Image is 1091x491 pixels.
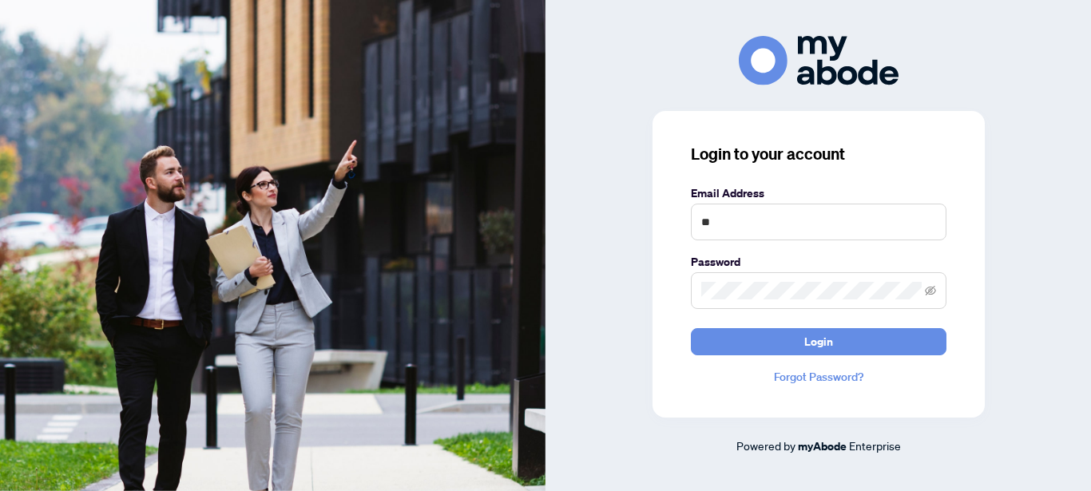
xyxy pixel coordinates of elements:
span: Enterprise [849,438,901,453]
img: ma-logo [739,36,899,85]
span: eye-invisible [925,285,936,296]
label: Password [691,253,946,271]
a: Forgot Password? [691,368,946,386]
a: myAbode [798,438,847,455]
span: Powered by [736,438,795,453]
button: Login [691,328,946,355]
h3: Login to your account [691,143,946,165]
span: Login [804,329,833,354]
label: Email Address [691,184,946,202]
